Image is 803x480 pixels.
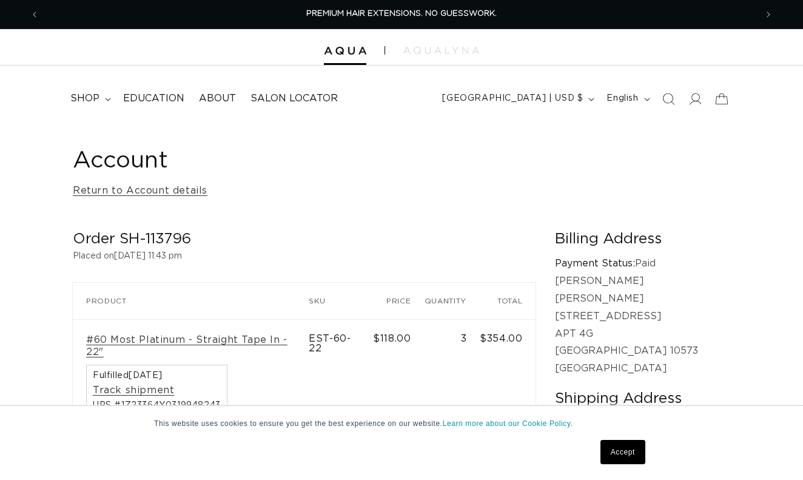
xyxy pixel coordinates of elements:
[243,85,345,112] a: Salon Locator
[655,86,682,112] summary: Search
[555,259,635,268] strong: Payment Status:
[129,371,163,380] time: [DATE]
[199,92,236,105] span: About
[70,92,99,105] span: shop
[86,334,295,359] a: #60 Most Platinum - Straight Tape In - 22"
[309,283,373,319] th: SKU
[123,92,184,105] span: Education
[114,252,182,260] time: [DATE] 11:43 pm
[306,10,497,18] span: PREMIUM HAIR EXTENSIONS. NO GUESSWORK.
[425,319,480,431] td: 3
[403,47,479,54] img: aqualyna.com
[606,92,638,105] span: English
[480,319,536,431] td: $354.00
[93,401,221,410] span: UPS #1Z23364Y0319948243
[250,92,338,105] span: Salon Locator
[324,47,366,55] img: Aqua Hair Extensions
[442,92,583,105] span: [GEOGRAPHIC_DATA] | USD $
[73,249,536,264] p: Placed on
[755,3,782,26] button: Next announcement
[373,334,411,343] span: $118.00
[425,283,480,319] th: Quantity
[73,283,309,319] th: Product
[73,146,730,176] h1: Account
[599,87,654,110] button: English
[373,283,424,319] th: Price
[73,230,536,249] h2: Order SH-113796
[555,390,730,408] h2: Shipping Address
[443,419,573,428] a: Learn more about our Cookie Policy.
[555,255,730,272] p: Paid
[63,85,116,112] summary: shop
[600,440,645,464] a: Accept
[154,418,649,429] p: This website uses cookies to ensure you get the best experience on our website.
[21,3,48,26] button: Previous announcement
[555,230,730,249] h2: Billing Address
[555,272,730,377] p: [PERSON_NAME] [PERSON_NAME] [STREET_ADDRESS] APT 4G [GEOGRAPHIC_DATA] 10573 [GEOGRAPHIC_DATA]
[192,85,243,112] a: About
[480,283,536,319] th: Total
[93,384,174,397] a: Track shipment
[435,87,599,110] button: [GEOGRAPHIC_DATA] | USD $
[116,85,192,112] a: Education
[73,182,207,200] a: Return to Account details
[309,319,373,431] td: EST-60-22
[93,371,221,380] span: Fulfilled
